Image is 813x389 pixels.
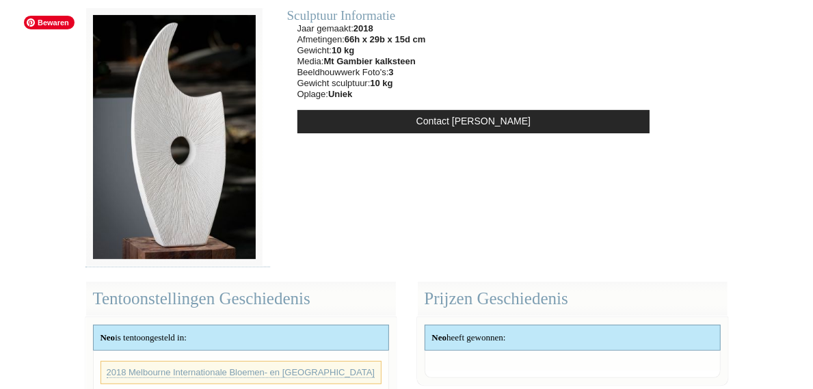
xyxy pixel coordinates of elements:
[107,367,375,378] a: 2018 Melbourne Internationale Bloemen- en [GEOGRAPHIC_DATA]
[417,281,728,317] div: Prijzen Geschiedenis
[297,23,426,34] li: Jaar gemaakt:
[389,67,394,77] strong: 3
[101,332,187,343] font: is tentoongesteld in:
[24,16,75,29] span: Bewaren
[85,281,397,317] div: Tentoonstellingen Geschiedenis
[297,34,426,45] li: Afmetingen:
[432,332,506,343] font: heeft gewonnen:
[85,8,263,267] img: 005_2__medium.jpg
[345,34,426,44] strong: 66h x 29b x 15d cm
[354,23,373,33] strong: 2018
[297,78,426,89] li: Gewicht sculptuur:
[432,332,447,343] strong: Neo
[370,78,392,88] strong: 10 kg
[297,89,353,99] font: Oplage:
[297,56,416,66] font: Media:
[324,56,416,66] strong: Mt Gambier kalksteen
[297,110,650,133] a: Contact [PERSON_NAME]
[416,116,531,126] font: Contact [PERSON_NAME]
[101,332,116,343] strong: Neo
[328,89,352,99] strong: Uniek
[297,45,426,56] li: Gewicht:
[332,45,354,55] strong: 10 kg
[287,8,661,23] div: Sculptuur Informatie
[297,67,394,77] font: Beeldhouwwerk Foto's:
